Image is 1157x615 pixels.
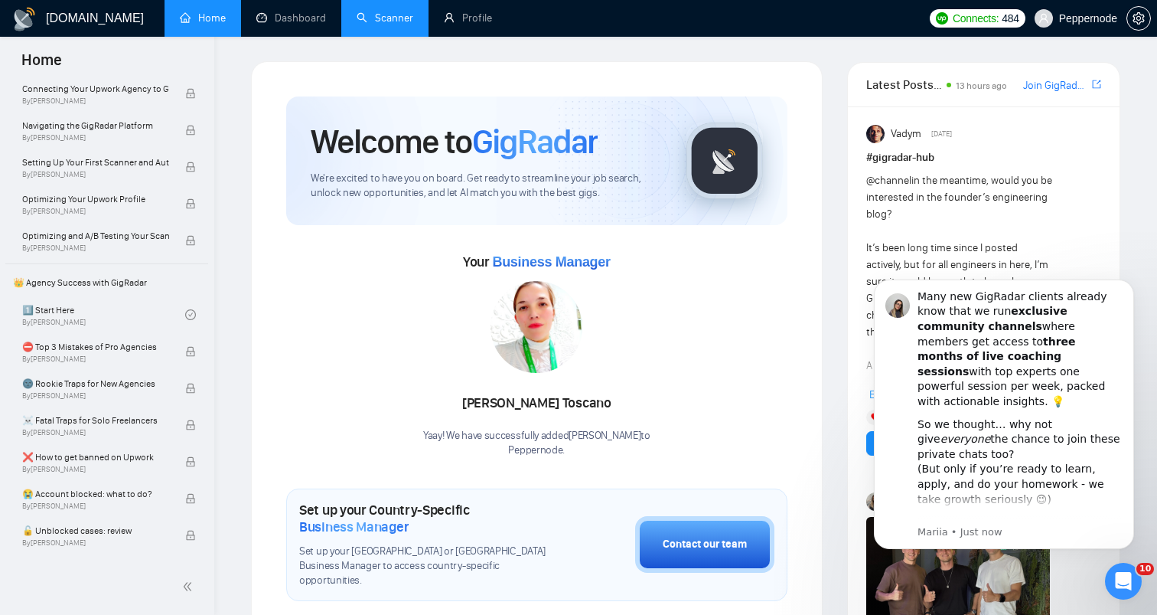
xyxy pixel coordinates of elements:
div: [PERSON_NAME] Toscano [423,391,650,417]
span: Business Manager [492,254,610,270]
span: 13 hours ago [956,80,1007,91]
span: 👑 Agency Success with GigRadar [7,267,207,298]
span: 484 [1002,10,1018,27]
span: By [PERSON_NAME] [22,391,169,401]
span: [DATE] [931,127,952,141]
span: We're excited to have you on board. Get ready to streamline your job search, unlock new opportuni... [311,172,662,201]
span: lock [185,125,196,136]
span: By [PERSON_NAME] [22,538,169,548]
span: double-left [182,579,197,594]
span: user [1038,13,1049,24]
span: check-circle [185,309,196,320]
span: Your [463,254,611,270]
img: gigradar-logo.png [686,123,763,199]
button: setting [1126,6,1151,31]
span: By [PERSON_NAME] [22,133,169,142]
span: Navigating the GigRadar Platform [22,118,169,133]
h1: Welcome to [311,121,598,162]
a: homeHome [180,11,226,25]
iframe: Intercom notifications message [851,260,1157,607]
a: export [1092,77,1101,92]
a: 1️⃣ Start HereBy[PERSON_NAME] [22,298,185,332]
span: 🌚 Rookie Traps for New Agencies [22,376,169,391]
span: By [PERSON_NAME] [22,502,169,511]
span: lock [185,346,196,357]
h1: # gigradar-hub [866,149,1101,166]
span: lock [185,235,196,246]
span: lock [185,162,196,172]
span: 10 [1136,563,1154,575]
a: Join GigRadar Slack Community [1023,77,1089,94]
img: Vadym [866,125,885,143]
span: lock [185,198,196,209]
span: Set up your [GEOGRAPHIC_DATA] or [GEOGRAPHIC_DATA] Business Manager to access country-specific op... [299,545,559,588]
h1: Set up your Country-Specific [299,502,559,535]
span: export [1092,78,1101,90]
span: GigRadar [472,121,598,162]
span: lock [185,383,196,394]
img: upwork-logo.png [936,12,948,25]
span: Optimizing Your Upwork Profile [22,191,169,207]
img: 1687293024624-2.jpg [491,281,582,373]
img: logo [12,7,37,31]
span: Vadym [891,126,921,142]
span: By [PERSON_NAME] [22,97,169,106]
span: 😭 Account blocked: what to do? [22,486,169,502]
a: userProfile [444,11,492,25]
span: Connecting Your Upwork Agency to GigRadar [22,81,169,97]
div: Yaay! We have successfully added [PERSON_NAME] to [423,429,650,458]
iframe: Intercom live chat [1105,563,1142,600]
span: lock [185,456,196,467]
span: lock [185,420,196,430]
span: By [PERSON_NAME] [22,207,169,216]
span: Home [9,49,74,81]
a: dashboardDashboard [256,11,326,25]
span: Business Manager [299,518,409,535]
span: ☠️ Fatal Traps for Solo Freelancers [22,413,169,428]
span: ❌ How to get banned on Upwork [22,450,169,465]
span: @channel [866,174,911,187]
span: By [PERSON_NAME] [22,170,169,179]
span: By [PERSON_NAME] [22,244,169,253]
span: lock [185,493,196,504]
a: searchScanner [357,11,413,25]
span: By [PERSON_NAME] [22,465,169,474]
span: lock [185,88,196,99]
span: Connects: [953,10,999,27]
span: 🔓 Unblocked cases: review [22,523,169,538]
span: By [PERSON_NAME] [22,428,169,437]
button: Contact our team [635,516,774,573]
span: lock [185,530,196,541]
span: Latest Posts from the GigRadar Community [866,75,942,94]
span: By [PERSON_NAME] [22,355,169,364]
div: Contact our team [663,536,747,553]
span: ⛔ Top 3 Mistakes of Pro Agencies [22,339,169,355]
p: Peppernode . [423,443,650,458]
a: setting [1126,12,1151,25]
span: setting [1127,12,1150,25]
span: Setting Up Your First Scanner and Auto-Bidder [22,155,169,170]
span: Optimizing and A/B Testing Your Scanner for Better Results [22,228,169,244]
